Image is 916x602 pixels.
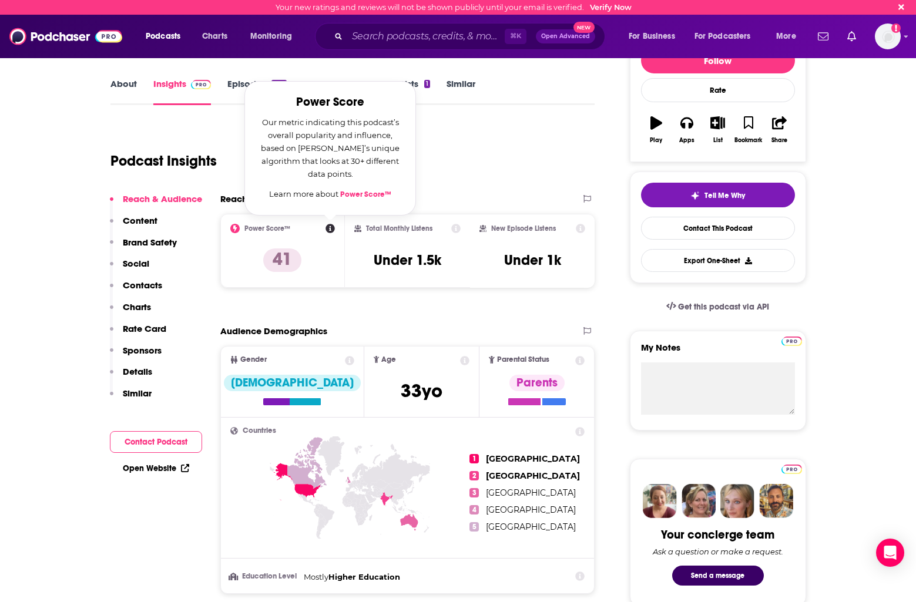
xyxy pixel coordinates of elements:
[227,78,286,105] a: Episodes260
[704,191,745,200] span: Tell Me Why
[573,22,595,33] span: New
[771,137,787,144] div: Share
[401,379,442,402] span: 33 yo
[536,29,595,43] button: Open AdvancedNew
[110,215,157,237] button: Content
[401,78,430,105] a: Lists1
[259,187,401,201] p: Learn more about
[469,505,479,514] span: 4
[702,109,733,151] button: List
[776,28,796,45] span: More
[123,215,157,226] p: Content
[123,388,152,399] p: Similar
[875,23,901,49] button: Show profile menu
[146,28,180,45] span: Podcasts
[764,109,794,151] button: Share
[469,471,479,480] span: 2
[759,484,793,518] img: Jon Profile
[486,487,576,498] span: [GEOGRAPHIC_DATA]
[679,137,694,144] div: Apps
[497,356,549,364] span: Parental Status
[271,80,286,88] div: 260
[486,453,580,464] span: [GEOGRAPHIC_DATA]
[734,137,762,144] div: Bookmark
[541,33,590,39] span: Open Advanced
[123,301,151,312] p: Charts
[781,337,802,346] img: Podchaser Pro
[486,470,580,481] span: [GEOGRAPHIC_DATA]
[123,366,152,377] p: Details
[259,96,401,109] h2: Power Score
[110,366,152,388] button: Details
[220,325,327,337] h2: Audience Demographics
[687,27,768,46] button: open menu
[244,224,290,233] h2: Power Score™
[137,27,196,46] button: open menu
[153,78,212,105] a: InsightsPodchaser Pro
[843,26,861,46] a: Show notifications dropdown
[110,193,202,215] button: Reach & Audience
[110,152,217,170] h1: Podcast Insights
[224,375,361,391] div: [DEMOGRAPHIC_DATA]
[240,356,267,364] span: Gender
[123,193,202,204] p: Reach & Audience
[220,193,247,204] h2: Reach
[110,258,149,280] button: Social
[682,484,716,518] img: Barbara Profile
[123,280,162,291] p: Contacts
[123,345,162,356] p: Sponsors
[123,237,177,248] p: Brand Safety
[123,463,189,473] a: Open Website
[250,28,292,45] span: Monitoring
[424,80,430,88] div: 1
[276,3,632,12] div: Your new ratings and reviews will not be shown publicly until your email is verified.
[328,572,400,581] span: Higher Education
[641,217,795,240] a: Contact This Podcast
[641,342,795,362] label: My Notes
[191,80,212,89] img: Podchaser Pro
[123,258,149,269] p: Social
[110,323,166,345] button: Rate Card
[303,78,337,105] a: Reviews
[678,302,769,312] span: Get this podcast via API
[486,505,576,515] span: [GEOGRAPHIC_DATA]
[110,78,137,105] a: About
[876,539,904,567] div: Open Intercom Messenger
[243,427,276,435] span: Countries
[491,224,556,233] h2: New Episode Listens
[340,190,391,199] a: Power Score™
[326,23,616,50] div: Search podcasts, credits, & more...
[690,191,700,200] img: tell me why sparkle
[713,137,723,144] div: List
[505,29,526,44] span: ⌘ K
[509,375,565,391] div: Parents
[366,224,432,233] h2: Total Monthly Listens
[110,431,202,453] button: Contact Podcast
[194,27,234,46] a: Charts
[504,251,561,269] h3: Under 1k
[9,25,122,48] a: Podchaser - Follow, Share and Rate Podcasts
[781,463,802,474] a: Pro website
[110,301,151,323] button: Charts
[720,484,754,518] img: Jules Profile
[641,249,795,272] button: Export One-Sheet
[629,28,675,45] span: For Business
[259,116,401,180] p: Our metric indicating this podcast’s overall popularity and influence, based on [PERSON_NAME]’s u...
[110,237,177,258] button: Brand Safety
[641,183,795,207] button: tell me why sparkleTell Me Why
[202,28,227,45] span: Charts
[781,465,802,474] img: Podchaser Pro
[694,28,751,45] span: For Podcasters
[672,566,764,586] button: Send a message
[620,27,690,46] button: open menu
[672,109,702,151] button: Apps
[768,27,811,46] button: open menu
[891,23,901,33] svg: Email not verified
[813,26,833,46] a: Show notifications dropdown
[347,27,505,46] input: Search podcasts, credits, & more...
[110,280,162,301] button: Contacts
[469,454,479,463] span: 1
[653,547,783,556] div: Ask a question or make a request.
[643,484,677,518] img: Sydney Profile
[381,356,396,364] span: Age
